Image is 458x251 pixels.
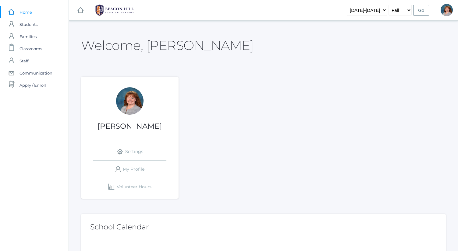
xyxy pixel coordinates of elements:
[20,18,37,30] span: Students
[90,223,437,231] h2: School Calendar
[93,143,166,160] a: Settings
[20,55,28,67] span: Staff
[441,4,453,16] div: Sarah Bence
[116,87,144,115] div: Sarah Bence
[20,67,52,79] span: Communication
[93,178,166,196] a: Volunteer Hours
[20,79,46,91] span: Apply / Enroll
[413,5,429,16] input: Go
[81,122,179,130] h1: [PERSON_NAME]
[92,3,137,18] img: BHCALogos-05-308ed15e86a5a0abce9b8dd61676a3503ac9727e845dece92d48e8588c001991.png
[20,30,37,43] span: Families
[20,6,32,18] span: Home
[81,38,254,52] h2: Welcome, [PERSON_NAME]
[93,161,166,178] a: My Profile
[20,43,42,55] span: Classrooms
